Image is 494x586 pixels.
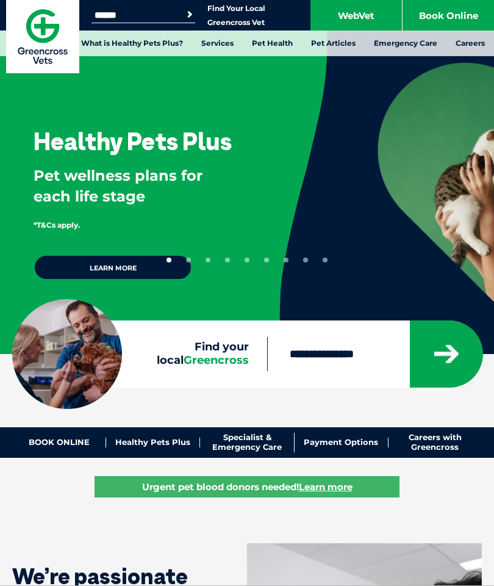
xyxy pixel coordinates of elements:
a: Pet Health [243,31,302,56]
a: Services [192,31,243,56]
a: Careers with Greencross [388,433,482,452]
button: 7 of 9 [284,258,288,262]
a: Learn more [34,255,192,280]
a: Pet Articles [302,31,365,56]
a: Payment Options [295,438,388,447]
button: 4 of 9 [225,258,230,262]
a: Urgent pet blood donors needed!Learn more [95,476,399,497]
button: 6 of 9 [264,258,269,262]
button: 9 of 9 [323,258,328,262]
button: 3 of 9 [206,258,210,262]
a: Specialist & Emergency Care [200,433,294,452]
a: Careers [446,31,494,56]
span: *T&Cs apply. [34,220,80,230]
h3: Healthy Pets Plus [34,129,232,153]
label: Find your local [12,341,267,367]
button: Search [184,9,196,21]
a: Emergency Care [365,31,446,56]
a: Healthy Pets Plus [106,438,200,447]
span: Greencross [184,353,249,367]
p: Pet wellness plans for each life stage [34,165,240,206]
button: 5 of 9 [245,258,249,262]
button: 8 of 9 [303,258,308,262]
a: Find Your Local Greencross Vet [207,4,265,27]
u: Learn more [299,481,353,493]
a: BOOK ONLINE [12,438,106,447]
button: 1 of 9 [166,258,171,262]
button: 2 of 9 [186,258,191,262]
a: What is Healthy Pets Plus? [72,31,192,56]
